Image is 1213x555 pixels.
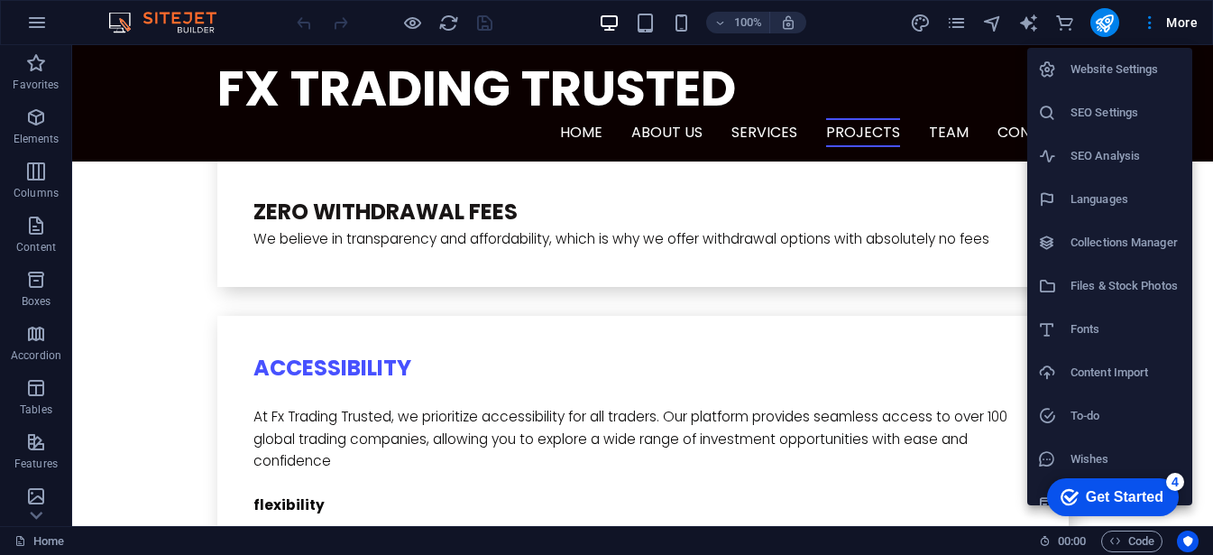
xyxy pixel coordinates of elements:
h6: SEO Settings [1071,102,1181,124]
div: Get Started 4 items remaining, 20% complete [14,9,146,47]
div: Get Started [53,20,131,36]
h6: Collections Manager [1071,232,1181,254]
h6: Fonts [1071,319,1181,340]
h6: Files & Stock Photos [1071,275,1181,297]
h6: Wishes [1071,449,1181,470]
div: 4 [133,4,152,22]
h6: Languages [1071,189,1181,210]
h6: To-do [1071,405,1181,427]
h6: SEO Analysis [1071,145,1181,167]
h6: Website Settings [1071,59,1181,80]
h6: Content Import [1071,362,1181,384]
